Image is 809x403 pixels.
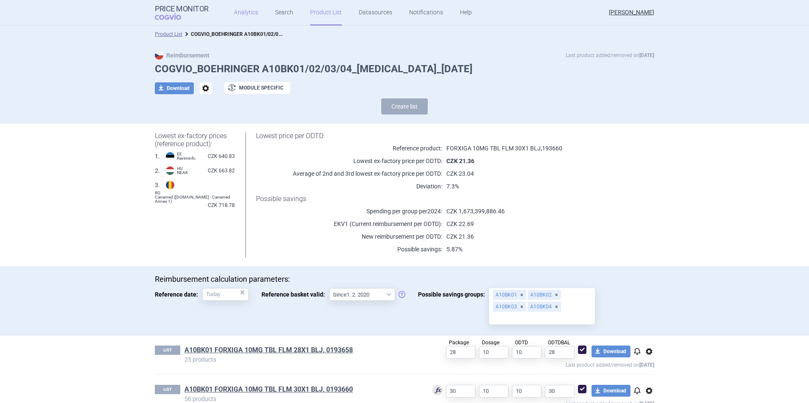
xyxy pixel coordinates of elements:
p: New reimbursement per ODTD: [256,232,442,241]
img: Estonia [166,152,174,161]
p: Possible savings: [256,245,442,253]
p: 7.3% [442,182,633,191]
span: Package [449,340,469,346]
p: 56 products [184,396,419,402]
h1: Lowest ex-factory prices (reference product): [155,132,235,148]
span: ODTD [515,340,528,346]
strong: [DATE] [639,362,654,368]
p: CZK 21.36 [442,232,633,241]
button: Download [592,346,630,357]
strong: Price Monitor [155,5,209,13]
span: 3 . [155,181,160,189]
span: CZK 718.78 [208,201,235,210]
img: Hungary [166,166,174,175]
div: × [240,288,245,297]
p: Lowest ex-factory price per ODTD: [256,157,442,165]
p: LIST [155,346,180,355]
p: Average of 2nd and 3rd lowest ex-factory price per ODTD: [256,169,442,178]
span: Dosage [482,340,499,346]
strong: COGVIO_BOEHRINGER A10BK01/02/03/04_[MEDICAL_DATA]_[DATE] [191,30,347,38]
div: A10BK02 [528,290,561,300]
p: 5.87% [442,245,633,253]
span: RO Canamed ([DOMAIN_NAME] - Canamed Annex 1) [155,191,235,199]
h1: COGVIO_BOEHRINGER A10BK01/02/03/04_[MEDICAL_DATA]_[DATE] [155,63,654,75]
h1: A10BK01 FORXIGA 10MG TBL FLM 30X1 BLJ, 0193660 [184,385,419,396]
p: CZK 23.04 [442,169,633,178]
input: Reference date:× [202,288,249,301]
li: Product List [155,30,182,38]
p: EKV1 (Current reimbursement per ODTD): [256,220,442,228]
strong: CZK 21.36 [446,158,474,164]
span: ODTDBAL [548,340,570,346]
button: Download [592,385,630,397]
p: LIST [155,385,180,394]
a: A10BK01 FORXIGA 10MG TBL FLM 28X1 BLJ, 0193658 [184,346,353,355]
p: Last product added/removed on [419,359,654,369]
span: COGVIO [155,13,193,20]
li: COGVIO_BOEHRINGER A10BK01/02/03/04_JARDIANCE_05.06.2025 [182,30,284,38]
p: Reference product: [256,144,442,152]
a: Product List [155,31,182,37]
span: Reference basket valid: [261,288,329,301]
button: Module specific [224,82,290,94]
h1: Possible savings [256,195,633,203]
button: Create list [381,98,428,114]
span: HU NEAK [177,166,188,175]
span: Possible savings groups: [418,288,489,301]
span: 1 . [155,152,160,161]
span: CZK 640.83 [208,152,235,161]
p: FORXIGA 10MG TBL FLM 30X1 BLJ , 193660 [442,144,633,152]
p: Reimbursement calculation parameters: [155,275,654,284]
p: Deviation: [256,182,442,191]
a: A10BK01 FORXIGA 10MG TBL FLM 30X1 BLJ, 0193660 [184,385,353,394]
p: Last product added/removed on [566,51,654,60]
div: A10BK04 [528,302,561,312]
span: Reference date: [155,288,202,301]
div: A10BK01 [493,290,526,300]
span: 2 . [155,166,160,175]
p: CZK 1,673,399,886.46 [442,207,633,215]
a: Price MonitorCOGVIO [155,5,209,21]
button: Download [155,82,194,94]
strong: Reimbursement [155,52,209,59]
img: Romania [166,181,174,189]
div: Used for calculation [432,385,443,397]
p: Spending per group per 2024 : [256,207,442,215]
span: EE Raviminfo [177,152,195,161]
strong: [DATE] [639,52,654,58]
span: CZK 663.82 [208,166,235,175]
select: Reference basket valid: [329,288,395,301]
h1: A10BK01 FORXIGA 10MG TBL FLM 28X1 BLJ, 0193658 [184,346,419,357]
div: A10BK03 [493,302,526,312]
p: CZK 22.69 [442,220,633,228]
img: CZ [155,51,163,60]
h1: Lowest price per ODTD: [256,132,633,140]
input: Possible savings groups:A10BK01A10BK02A10BK03A10BK04 [492,313,592,324]
p: 25 products [184,357,419,362]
